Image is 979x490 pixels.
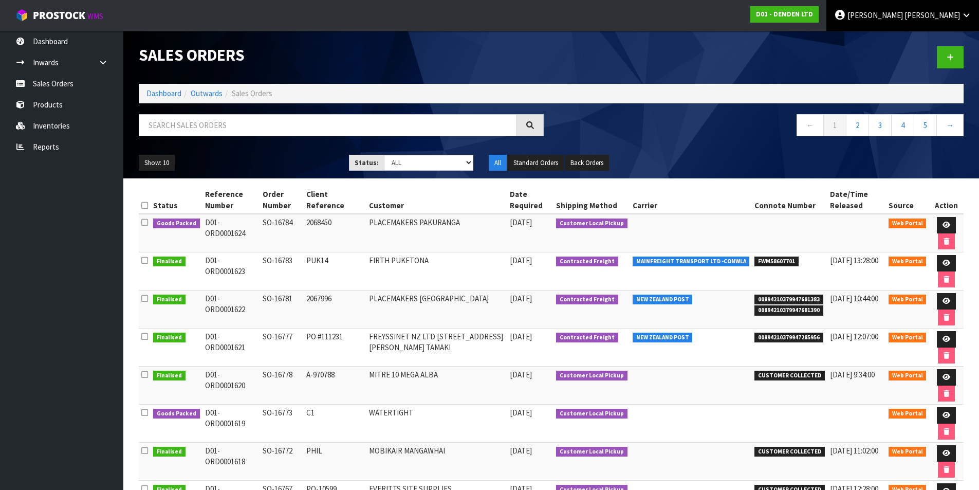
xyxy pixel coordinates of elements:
span: Web Portal [889,333,927,343]
span: [DATE] [510,446,532,456]
th: Carrier [630,186,752,214]
td: D01-ORD0001620 [202,367,260,405]
span: Web Portal [889,371,927,381]
span: Finalised [153,371,186,381]
td: FREYSSINET NZ LTD [STREET_ADDRESS][PERSON_NAME] TAMAKI [366,329,507,367]
td: D01-ORD0001622 [202,291,260,329]
span: Contracted Freight [556,257,618,267]
span: [DATE] [510,217,532,227]
td: A-970788 [304,367,367,405]
td: PLACEMAKERS PAKURANGA [366,214,507,252]
td: MOBIKAIR MANGAWHAI [366,443,507,481]
span: [DATE] [510,294,532,303]
span: Customer Local Pickup [556,371,627,381]
td: D01-ORD0001619 [202,405,260,443]
a: 1 [823,114,846,136]
a: 5 [914,114,937,136]
span: [DATE] 9:34:00 [830,370,875,379]
span: Finalised [153,333,186,343]
span: MAINFREIGHT TRANSPORT LTD -CONWLA [633,257,750,267]
td: D01-ORD0001618 [202,443,260,481]
th: Status [151,186,202,214]
span: [DATE] [510,332,532,341]
span: [DATE] 12:07:00 [830,332,878,341]
td: SO-16778 [260,367,304,405]
span: NEW ZEALAND POST [633,333,693,343]
th: Connote Number [752,186,827,214]
button: Standard Orders [508,155,564,171]
button: Show: 10 [139,155,175,171]
th: Shipping Method [553,186,630,214]
a: Dashboard [146,88,181,98]
td: 2068450 [304,214,367,252]
span: [DATE] 10:44:00 [830,294,878,303]
span: Customer Local Pickup [556,409,627,419]
span: [DATE] [510,256,532,265]
td: 2067996 [304,291,367,329]
span: ProStock [33,9,85,22]
span: [PERSON_NAME] [904,10,960,20]
a: 4 [891,114,914,136]
span: [DATE] [510,408,532,418]
span: Web Portal [889,409,927,419]
td: MITRE 10 MEGA ALBA [366,367,507,405]
span: Web Portal [889,295,927,305]
td: SO-16773 [260,405,304,443]
td: SO-16783 [260,252,304,291]
td: PLACEMAKERS [GEOGRAPHIC_DATA] [366,291,507,329]
th: Source [886,186,929,214]
span: Sales Orders [232,88,272,98]
span: 00894210379947681390 [754,305,823,316]
span: Customer Local Pickup [556,447,627,457]
td: D01-ORD0001621 [202,329,260,367]
h1: Sales Orders [139,46,544,64]
button: Back Orders [565,155,609,171]
strong: D01 - DEMDEN LTD [756,10,813,19]
td: PUK14 [304,252,367,291]
a: ← [797,114,824,136]
th: Order Number [260,186,304,214]
span: [DATE] [510,370,532,379]
span: [DATE] 11:02:00 [830,446,878,456]
span: Web Portal [889,219,927,229]
span: Contracted Freight [556,295,618,305]
td: SO-16781 [260,291,304,329]
input: Search sales orders [139,114,517,136]
nav: Page navigation [559,114,964,139]
img: cube-alt.png [15,9,28,22]
a: 3 [869,114,892,136]
span: Goods Packed [153,409,200,419]
small: WMS [87,11,103,21]
td: SO-16777 [260,329,304,367]
span: Contracted Freight [556,333,618,343]
span: [PERSON_NAME] [847,10,903,20]
td: PHIL [304,443,367,481]
td: SO-16784 [260,214,304,252]
th: Date Required [507,186,554,214]
td: D01-ORD0001624 [202,214,260,252]
a: → [936,114,964,136]
td: WATERTIGHT [366,405,507,443]
a: Outwards [191,88,223,98]
span: [DATE] 13:28:00 [830,256,878,265]
span: FWM58607701 [754,257,799,267]
td: SO-16772 [260,443,304,481]
button: All [489,155,507,171]
td: FIRTH PUKETONA [366,252,507,291]
span: 00894210379947681383 [754,295,823,305]
strong: Status: [355,158,379,167]
td: PO #111231 [304,329,367,367]
span: NEW ZEALAND POST [633,295,693,305]
span: Web Portal [889,257,927,267]
span: Finalised [153,447,186,457]
a: 2 [846,114,869,136]
span: CUSTOMER COLLECTED [754,447,825,457]
span: 00894210379947285956 [754,333,823,343]
span: Customer Local Pickup [556,219,627,229]
span: Finalised [153,295,186,305]
span: CUSTOMER COLLECTED [754,371,825,381]
span: Goods Packed [153,219,200,229]
th: Action [929,186,964,214]
span: Finalised [153,257,186,267]
th: Reference Number [202,186,260,214]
